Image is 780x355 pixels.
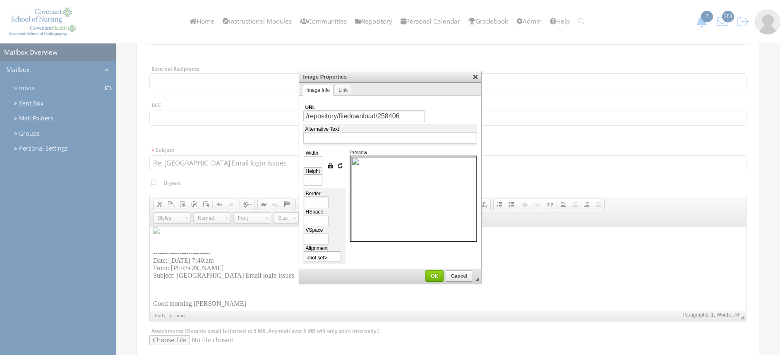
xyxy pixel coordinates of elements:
[303,103,477,266] div: Image Info
[475,277,479,281] div: Resize
[304,209,326,215] label: HSpace
[446,270,473,282] a: Cancel
[3,73,593,80] p: Good morning [PERSON_NAME]
[471,72,480,81] a: Close
[303,126,341,132] label: Alternative Text
[304,227,325,233] label: VSpace
[3,15,593,52] p: -------------------------- Date: [DATE] 7:40:am From: [PERSON_NAME] Subject: [GEOGRAPHIC_DATA] Em...
[425,270,444,282] a: OK
[304,168,322,174] label: Height
[304,245,330,251] label: Alignment
[303,85,334,96] a: Image Info
[426,273,443,279] span: OK
[327,162,334,169] a: Lock Ratio
[337,162,343,169] a: Reset Size
[304,191,323,197] label: Border
[335,85,351,96] a: Link
[446,273,472,279] span: Cancel
[350,150,471,242] div: Preview
[299,71,481,83] div: Image Properties
[303,105,318,110] label: URL
[304,150,321,156] label: Width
